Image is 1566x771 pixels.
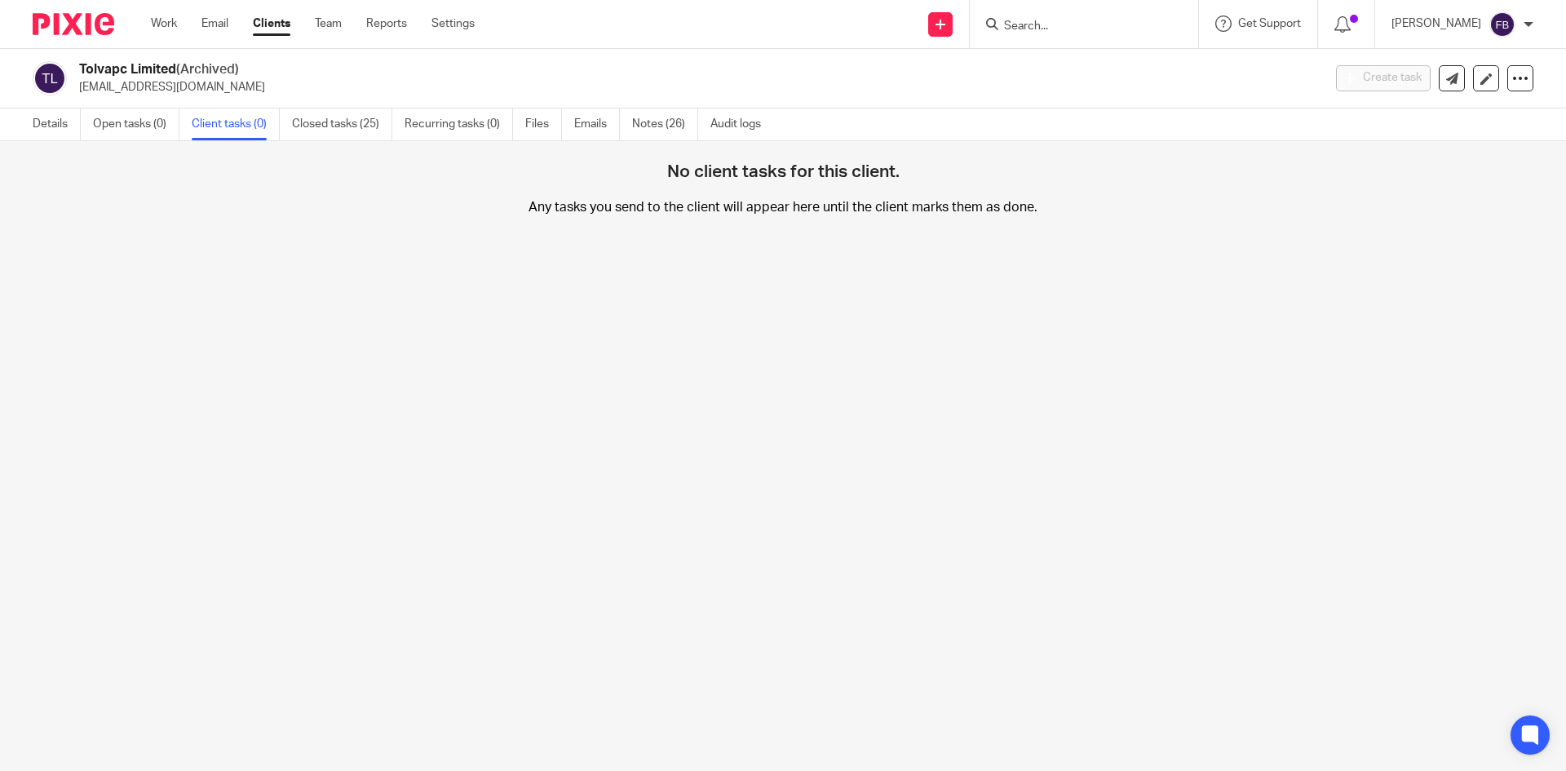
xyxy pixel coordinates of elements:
h2: Tolvapc Limited [79,61,1065,78]
a: Recurring tasks (0) [405,109,513,140]
a: Work [151,16,177,32]
a: Email [201,16,228,32]
h4: No client tasks for this client. [667,104,900,183]
img: svg%3E [33,61,67,95]
span: Get Support [1238,18,1301,29]
input: Search [1002,20,1149,34]
p: [EMAIL_ADDRESS][DOMAIN_NAME] [79,79,1312,95]
img: Pixie [33,13,114,35]
p: [PERSON_NAME] [1391,16,1481,32]
a: Clients [253,16,290,32]
a: Open tasks (0) [93,109,179,140]
a: Details [33,109,81,140]
a: Audit logs [710,109,773,140]
a: Emails [574,109,620,140]
img: svg%3E [1489,11,1515,38]
button: Create task [1336,65,1431,91]
a: Client tasks (0) [192,109,280,140]
a: Notes (26) [632,109,698,140]
a: Closed tasks (25) [292,109,392,140]
p: Any tasks you send to the client will appear here until the client marks them as done. [261,199,1305,290]
a: Files [525,109,562,140]
a: Reports [366,16,407,32]
a: Team [315,16,342,32]
span: (Archived) [176,63,239,76]
a: Settings [431,16,475,32]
